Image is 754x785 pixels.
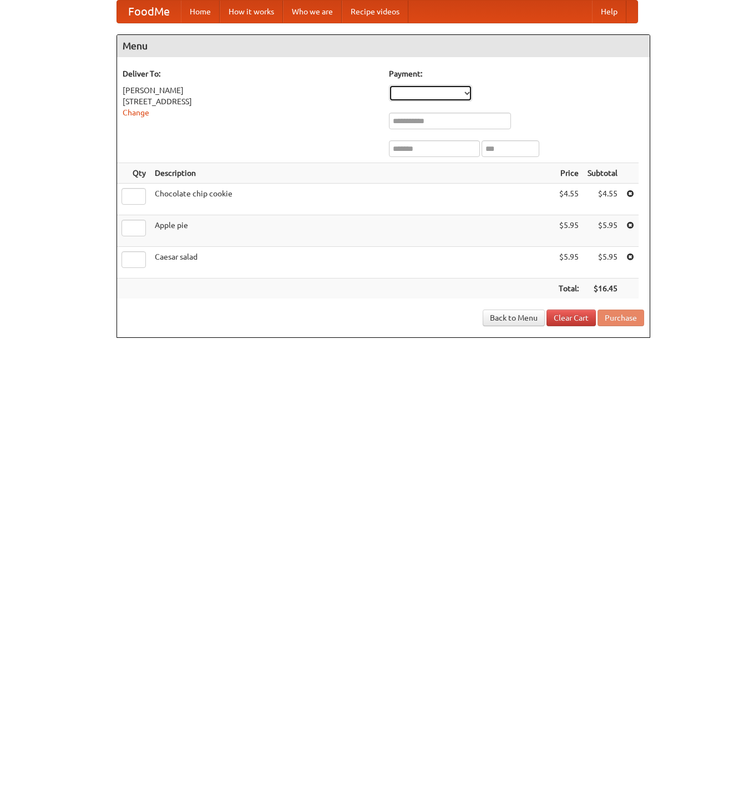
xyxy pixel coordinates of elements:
a: Recipe videos [342,1,408,23]
a: Change [123,108,149,117]
td: Chocolate chip cookie [150,184,554,215]
td: $5.95 [583,215,622,247]
th: Total: [554,278,583,299]
td: $5.95 [583,247,622,278]
a: Help [592,1,626,23]
td: Caesar salad [150,247,554,278]
th: Subtotal [583,163,622,184]
th: Qty [117,163,150,184]
a: Who we are [283,1,342,23]
a: Back to Menu [483,310,545,326]
td: $5.95 [554,215,583,247]
td: $4.55 [554,184,583,215]
td: $5.95 [554,247,583,278]
h4: Menu [117,35,650,57]
a: Clear Cart [546,310,596,326]
th: $16.45 [583,278,622,299]
a: How it works [220,1,283,23]
a: Home [181,1,220,23]
h5: Deliver To: [123,68,378,79]
div: [STREET_ADDRESS] [123,96,378,107]
th: Price [554,163,583,184]
th: Description [150,163,554,184]
a: FoodMe [117,1,181,23]
h5: Payment: [389,68,644,79]
div: [PERSON_NAME] [123,85,378,96]
button: Purchase [598,310,644,326]
td: Apple pie [150,215,554,247]
td: $4.55 [583,184,622,215]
